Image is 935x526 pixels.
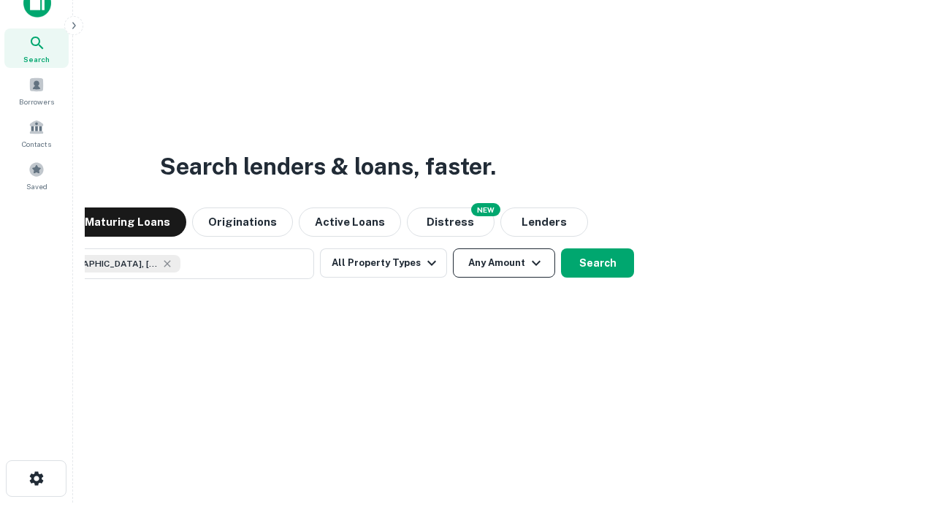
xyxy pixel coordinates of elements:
span: Saved [26,180,47,192]
a: Borrowers [4,71,69,110]
button: [GEOGRAPHIC_DATA], [GEOGRAPHIC_DATA], [GEOGRAPHIC_DATA] [22,248,314,279]
button: Search [561,248,634,278]
span: Borrowers [19,96,54,107]
button: Active Loans [299,207,401,237]
button: All Property Types [320,248,447,278]
a: Contacts [4,113,69,153]
button: Maturing Loans [69,207,186,237]
div: NEW [471,203,500,216]
a: Saved [4,156,69,195]
span: [GEOGRAPHIC_DATA], [GEOGRAPHIC_DATA], [GEOGRAPHIC_DATA] [49,257,159,270]
button: Lenders [500,207,588,237]
h3: Search lenders & loans, faster. [160,149,496,184]
button: Originations [192,207,293,237]
button: Search distressed loans with lien and other non-mortgage details. [407,207,495,237]
iframe: Chat Widget [862,409,935,479]
a: Search [4,28,69,68]
span: Contacts [22,138,51,150]
span: Search [23,53,50,65]
button: Any Amount [453,248,555,278]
